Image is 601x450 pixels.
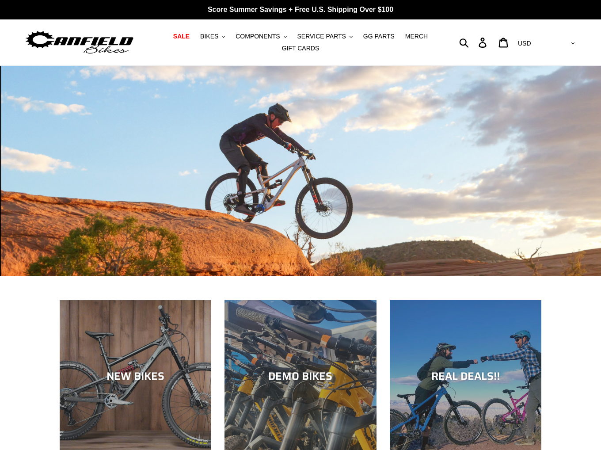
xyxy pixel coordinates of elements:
a: GG PARTS [359,31,399,42]
span: GIFT CARDS [282,45,320,52]
a: MERCH [401,31,432,42]
button: SERVICE PARTS [293,31,357,42]
div: NEW BIKES [60,370,211,382]
a: GIFT CARDS [278,42,324,54]
button: BIKES [196,31,229,42]
span: SERVICE PARTS [297,33,346,40]
span: MERCH [405,33,428,40]
button: COMPONENTS [231,31,291,42]
span: SALE [173,33,190,40]
img: Canfield Bikes [24,29,135,57]
span: GG PARTS [363,33,395,40]
span: BIKES [200,33,218,40]
a: SALE [169,31,194,42]
div: DEMO BIKES [224,370,376,382]
span: COMPONENTS [236,33,280,40]
div: REAL DEALS!! [390,370,541,382]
